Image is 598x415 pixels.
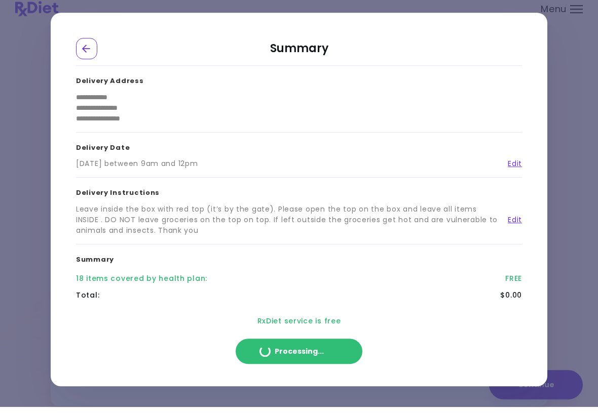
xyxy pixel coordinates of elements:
[76,167,198,177] div: [DATE] between 9am and 12pm
[236,347,362,372] button: Processing...
[505,281,522,292] div: FREE
[500,167,522,177] a: Edit
[500,298,522,309] div: $0.00
[275,356,324,363] span: Processing ...
[76,141,522,167] h3: Delivery Date
[76,46,522,74] h2: Summary
[76,281,207,292] div: 18 items covered by health plan :
[76,312,522,347] div: RxDiet service is free
[76,46,97,67] div: Go Back
[76,212,500,244] div: Leave inside the box with red top (it’s by the gate). Please open the top on the box and leave al...
[76,253,522,279] h3: Summary
[76,186,522,212] h3: Delivery Instructions
[76,298,99,309] div: Total :
[76,74,522,100] h3: Delivery Address
[500,223,522,233] a: Edit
